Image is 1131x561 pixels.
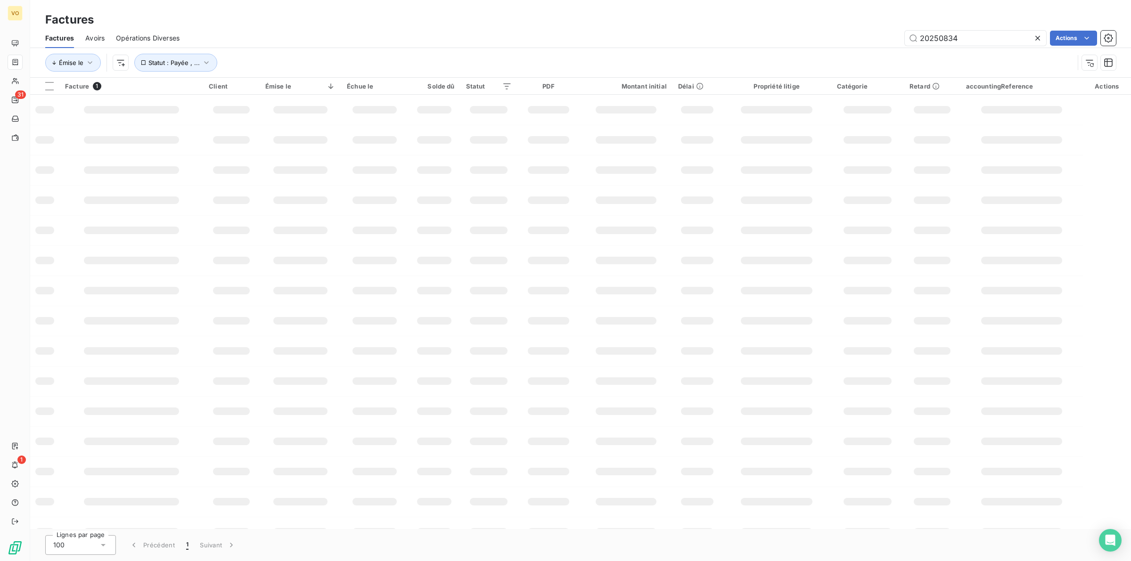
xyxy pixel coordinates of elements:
[180,535,194,555] button: 1
[265,82,336,90] div: Émise le
[523,82,574,90] div: PDF
[85,33,105,43] span: Avoirs
[53,540,65,550] span: 100
[65,82,89,90] span: Facture
[8,540,23,555] img: Logo LeanPay
[93,82,101,90] span: 1
[17,455,26,464] span: 1
[209,82,254,90] div: Client
[1099,529,1122,552] div: Open Intercom Messenger
[728,82,826,90] div: Propriété litige
[910,82,955,90] div: Retard
[966,82,1077,90] div: accountingReference
[15,90,26,99] span: 31
[194,535,242,555] button: Suivant
[1089,82,1125,90] div: Actions
[45,11,94,28] h3: Factures
[186,540,188,550] span: 1
[1050,31,1097,46] button: Actions
[45,54,101,72] button: Émise le
[414,82,455,90] div: Solde dû
[837,82,898,90] div: Catégorie
[148,59,200,66] span: Statut : Payée , ...
[8,6,23,21] div: VO
[678,82,717,90] div: Délai
[59,59,83,66] span: Émise le
[905,31,1046,46] input: Rechercher
[585,82,666,90] div: Montant initial
[134,54,217,72] button: Statut : Payée , ...
[116,33,180,43] span: Opérations Diverses
[466,82,512,90] div: Statut
[123,535,180,555] button: Précédent
[45,33,74,43] span: Factures
[347,82,402,90] div: Échue le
